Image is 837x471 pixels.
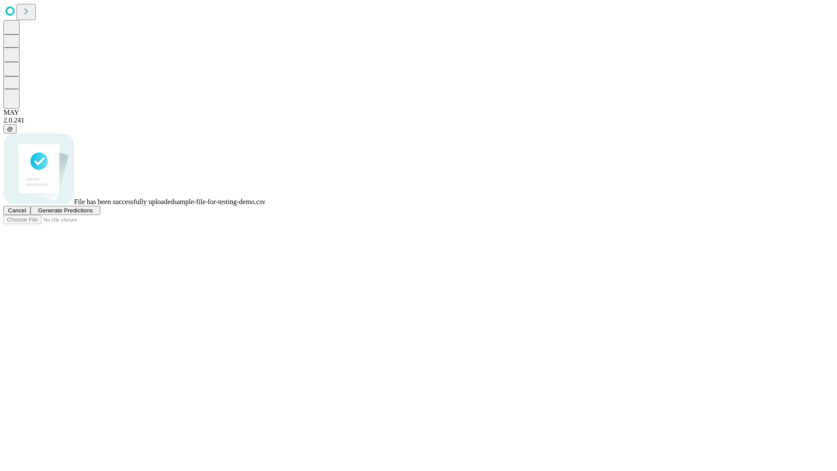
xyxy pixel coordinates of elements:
span: Cancel [8,207,26,214]
div: MAY [3,109,834,116]
button: @ [3,124,17,133]
span: File has been successfully uploaded [74,198,174,205]
button: Cancel [3,206,31,215]
div: 2.0.241 [3,116,834,124]
span: Generate Predictions [38,207,92,214]
button: Generate Predictions [31,206,100,215]
span: @ [7,126,13,132]
span: sample-file-for-testing-demo.csv [174,198,265,205]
